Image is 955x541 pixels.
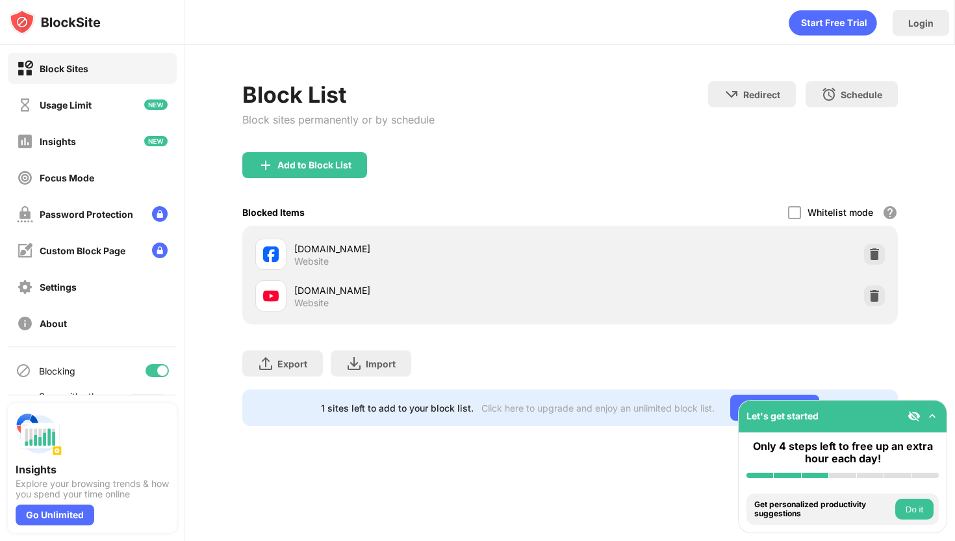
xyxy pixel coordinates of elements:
[321,402,474,414] div: 1 sites left to add to your block list.
[17,206,33,222] img: password-protection-off.svg
[40,172,94,183] div: Focus Mode
[40,209,133,220] div: Password Protection
[841,89,882,100] div: Schedule
[16,394,31,410] img: sync-icon.svg
[746,440,939,465] div: Only 4 steps left to free up an extra hour each day!
[294,284,570,297] div: [DOMAIN_NAME]
[17,60,33,77] img: block-on.svg
[294,297,329,309] div: Website
[277,160,351,170] div: Add to Block List
[16,363,31,378] img: blocking-icon.svg
[40,99,92,111] div: Usage Limit
[17,97,33,113] img: time-usage-off.svg
[908,410,921,423] img: eye-not-visible.svg
[743,89,780,100] div: Redirect
[40,136,76,147] div: Insights
[40,282,77,293] div: Settings
[17,243,33,259] img: customize-block-page-off.svg
[16,463,169,476] div: Insights
[144,136,168,146] img: new-icon.svg
[40,63,88,74] div: Block Sites
[754,500,892,519] div: Get personalized productivity suggestions
[242,207,305,218] div: Blocked Items
[242,81,435,108] div: Block List
[152,243,168,258] img: lock-menu.svg
[277,358,307,369] div: Export
[16,505,94,525] div: Go Unlimited
[746,410,819,421] div: Let's get started
[17,170,33,186] img: focus-off.svg
[9,9,101,35] img: logo-blocksite.svg
[895,499,934,520] button: Do it
[294,242,570,256] div: [DOMAIN_NAME]
[366,358,396,369] div: Import
[481,402,715,414] div: Click here to upgrade and enjoy an unlimited block list.
[789,10,877,36] div: animation
[263,246,279,262] img: favicons
[263,288,279,304] img: favicons
[144,99,168,110] img: new-icon.svg
[39,391,106,413] div: Sync with other devices
[16,411,62,458] img: push-insights.svg
[40,245,125,256] div: Custom Block Page
[730,395,819,421] div: Go Unlimited
[152,206,168,222] img: lock-menu.svg
[17,279,33,295] img: settings-off.svg
[908,18,934,29] div: Login
[926,410,939,423] img: omni-setup-toggle.svg
[17,133,33,150] img: insights-off.svg
[17,315,33,332] img: about-off.svg
[16,479,169,499] div: Explore your browsing trends & how you spend your time online
[40,318,67,329] div: About
[242,113,435,126] div: Block sites permanently or by schedule
[39,365,75,376] div: Blocking
[294,256,329,267] div: Website
[808,207,873,218] div: Whitelist mode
